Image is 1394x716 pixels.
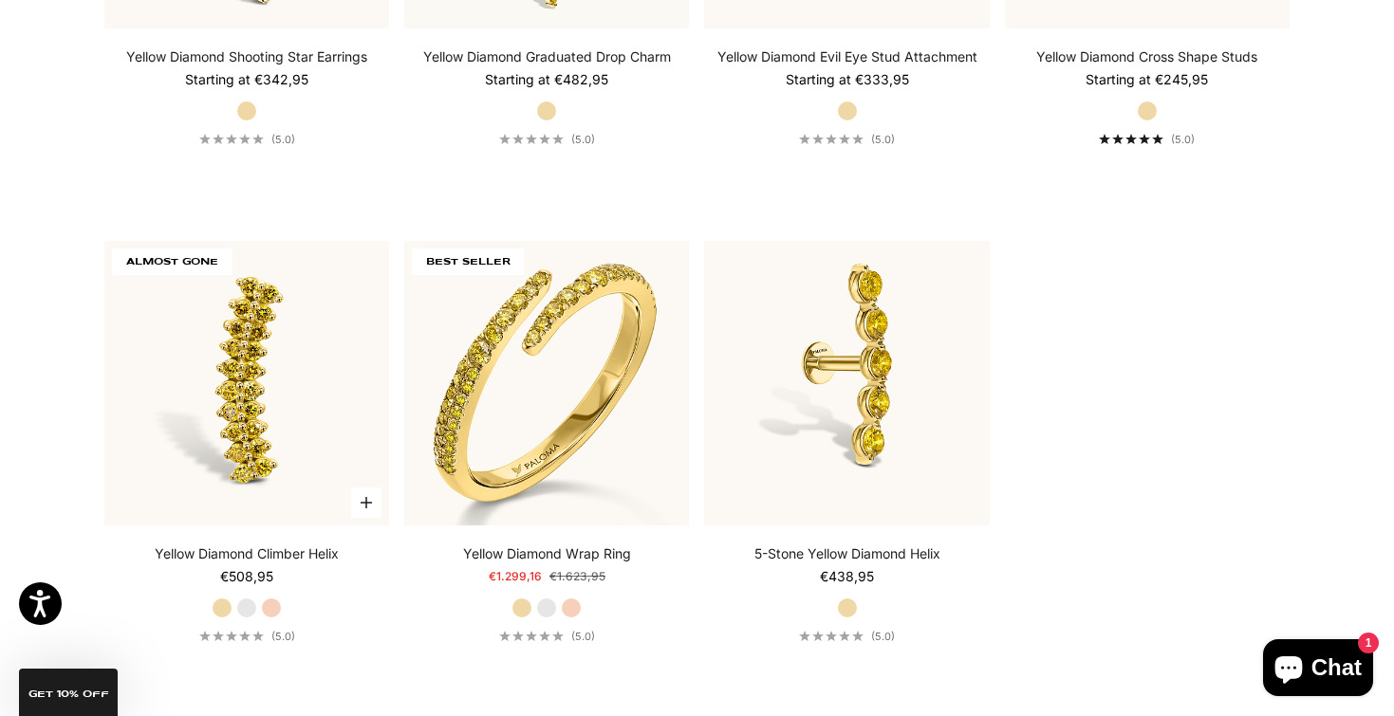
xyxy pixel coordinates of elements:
[1099,134,1163,144] div: 5.0 out of 5.0 stars
[489,567,542,586] sale-price: €1.299,16
[499,631,564,641] div: 5.0 out of 5.0 stars
[549,567,605,586] compare-at-price: €1.623,95
[820,567,874,586] sale-price: €438,95
[1036,47,1257,66] a: Yellow Diamond Cross Shape Studs
[1099,133,1195,146] a: 5.0 out of 5.0 stars(5.0)
[463,544,631,563] a: Yellow Diamond Wrap Ring
[799,134,864,144] div: 5.0 out of 5.0 stars
[871,133,895,146] span: (5.0)
[754,544,940,563] a: 5-Stone Yellow Diamond Helix
[499,630,595,643] a: 5.0 out of 5.0 stars(5.0)
[28,689,109,699] span: GET 10% Off
[404,241,689,525] img: #YellowGold
[799,133,895,146] a: 5.0 out of 5.0 stars(5.0)
[271,133,295,146] span: (5.0)
[19,669,118,716] div: GET 10% Off
[1257,639,1379,701] inbox-online-store-chat: Shopify online store chat
[499,133,595,146] a: 5.0 out of 5.0 stars(5.0)
[1086,70,1208,89] sale-price: Starting at €245,95
[220,567,273,586] sale-price: €508,95
[155,544,339,563] a: Yellow Diamond Climber Helix
[126,47,367,66] a: Yellow Diamond Shooting Star Earrings
[199,631,264,641] div: 5.0 out of 5.0 stars
[1171,133,1195,146] span: (5.0)
[112,248,232,275] span: Almost Gone
[871,630,895,643] span: (5.0)
[104,241,389,525] img: #YellowGold
[717,47,977,66] a: Yellow Diamond Evil Eye Stud Attachment
[704,241,989,525] img: #YellowGold
[799,630,895,643] a: 5.0 out of 5.0 stars(5.0)
[199,630,295,643] a: 5.0 out of 5.0 stars(5.0)
[199,133,295,146] a: 5.0 out of 5.0 stars(5.0)
[571,630,595,643] span: (5.0)
[799,631,864,641] div: 5.0 out of 5.0 stars
[499,134,564,144] div: 5.0 out of 5.0 stars
[485,70,608,89] sale-price: Starting at €482,95
[571,133,595,146] span: (5.0)
[185,70,308,89] sale-price: Starting at €342,95
[271,630,295,643] span: (5.0)
[786,70,909,89] sale-price: Starting at €333,95
[423,47,671,66] a: Yellow Diamond Graduated Drop Charm
[199,134,264,144] div: 5.0 out of 5.0 stars
[412,248,524,275] span: BEST SELLER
